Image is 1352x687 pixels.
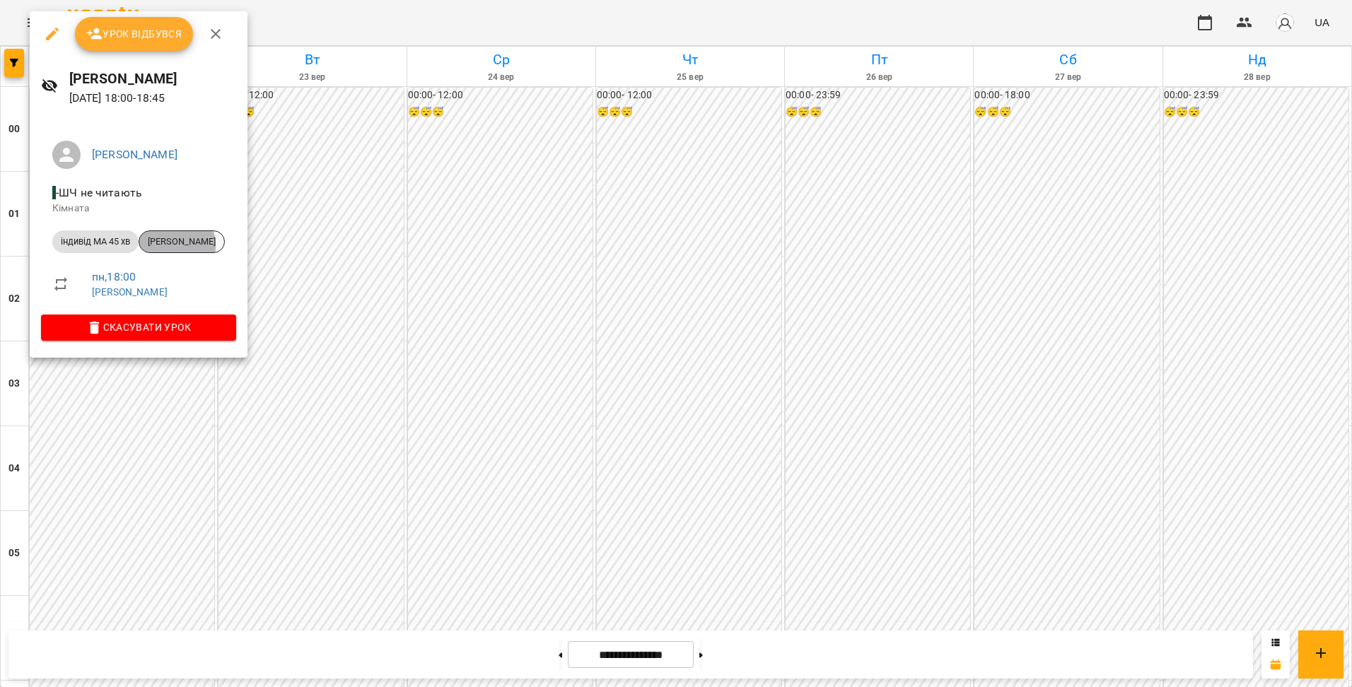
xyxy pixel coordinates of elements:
span: Урок відбувся [86,25,182,42]
span: - ШЧ не читають [52,186,145,199]
a: [PERSON_NAME] [92,286,168,298]
span: індивід МА 45 хв [52,235,139,248]
span: [PERSON_NAME] [139,235,224,248]
a: [PERSON_NAME] [92,148,177,161]
button: Скасувати Урок [41,315,236,340]
h6: [PERSON_NAME] [69,68,236,90]
a: пн , 18:00 [92,270,136,283]
p: [DATE] 18:00 - 18:45 [69,90,236,107]
p: Кімната [52,201,225,216]
span: Скасувати Урок [52,319,225,336]
div: [PERSON_NAME] [139,230,225,253]
button: Урок відбувся [75,17,194,51]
